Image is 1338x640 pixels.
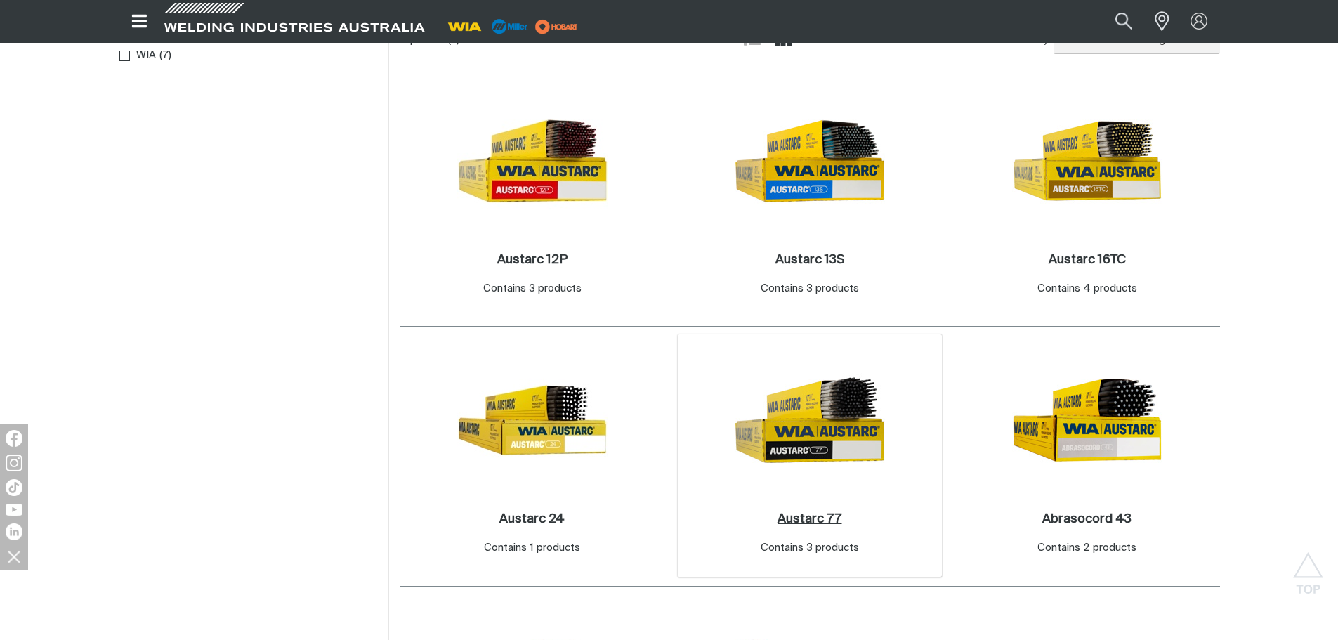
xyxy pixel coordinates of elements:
a: Austarc 16TC [1049,252,1126,268]
input: Product name or item number... [1082,6,1147,37]
button: Scroll to top [1292,552,1324,584]
span: ( 7 ) [159,48,171,64]
img: miller [531,16,582,37]
div: Contains 3 products [761,540,859,556]
a: WIA [119,46,157,65]
div: Contains 1 products [484,540,580,556]
img: Facebook [6,430,22,447]
img: Instagram [6,455,22,471]
img: Austarc 12P [457,86,608,236]
div: Contains 2 products [1037,540,1136,556]
h2: Abrasocord 43 [1042,513,1132,525]
img: YouTube [6,504,22,516]
img: hide socials [2,544,26,568]
h2: Austarc 12P [497,254,568,266]
aside: Filters [119,22,377,66]
a: Austarc 77 [778,511,841,528]
span: WIA [136,48,156,64]
div: Contains 3 products [761,281,859,297]
img: Austarc 24 [457,345,608,495]
img: Abrasocord 43 [1012,345,1162,495]
img: Austarc 77 [735,345,885,495]
a: Austarc 12P [497,252,568,268]
h2: Austarc 24 [499,513,565,525]
img: LinkedIn [6,523,22,540]
a: miller [531,21,582,32]
ul: Brand [119,46,376,65]
img: TikTok [6,479,22,496]
h2: Austarc 13S [775,254,844,266]
button: Search products [1100,6,1148,37]
img: Austarc 13S [735,86,885,236]
h2: Austarc 16TC [1049,254,1126,266]
h2: Austarc 77 [778,513,841,525]
div: Contains 3 products [483,281,582,297]
img: Austarc 16TC [1012,86,1162,236]
div: Contains 4 products [1037,281,1137,297]
a: Abrasocord 43 [1042,511,1132,528]
a: Austarc 24 [499,511,565,528]
a: Austarc 13S [775,252,844,268]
